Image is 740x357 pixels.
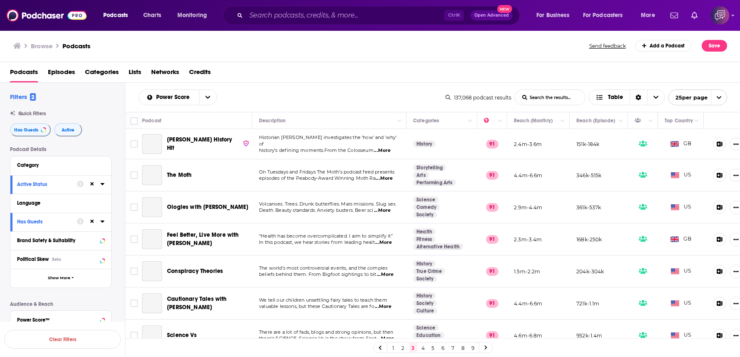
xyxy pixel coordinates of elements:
[130,300,138,307] span: Toggle select row
[17,181,72,187] div: Active Status
[167,331,197,340] a: Science Vs
[142,165,162,185] a: The Moth
[142,197,162,217] a: Ologies with Alie Ward
[167,267,223,275] a: Conspiracy Theories
[259,116,286,126] div: Description
[17,254,105,264] button: Political SkewBeta
[231,6,528,25] div: Search podcasts, credits, & more...
[630,90,647,105] div: Sort Direction
[151,65,179,82] a: Networks
[394,116,404,126] button: Column Actions
[259,239,375,245] span: In this podcast, we hear stories from leading healt
[85,65,119,82] a: Categories
[576,236,602,243] p: 168k-250k
[671,331,691,340] span: US
[7,7,87,23] img: Podchaser - Follow, Share and Rate Podcasts
[177,10,207,21] span: Monitoring
[576,172,602,179] p: 346k-515k
[259,169,395,175] span: On Tuesdays and Fridays The Moth’s podcast feed presents
[62,42,90,50] a: Podcasts
[671,299,691,307] span: US
[413,164,446,171] a: Storytelling
[446,94,511,101] div: 137,068 podcast results
[486,331,498,340] p: 91
[413,300,437,307] a: Society
[10,65,38,82] span: Podcasts
[17,200,99,206] div: Language
[259,335,376,341] span: there’s SCIENCE. Science Vs is the show from Spot
[30,93,36,101] span: 2
[167,203,248,211] span: Ologies with [PERSON_NAME]
[139,89,217,105] h2: Choose List sort
[167,268,223,275] span: Conspiracy Theories
[711,6,729,25] span: Logged in as corioliscompany
[167,231,249,248] a: Feel Better, Live More with [PERSON_NAME]
[189,65,211,82] a: Credits
[667,8,681,22] a: Show notifications dropdown
[389,343,397,353] a: 1
[130,236,138,243] span: Toggle select row
[48,65,75,82] span: Episodes
[130,171,138,179] span: Toggle select row
[14,128,38,132] span: Has Guests
[474,13,509,17] span: Open Advanced
[17,179,77,189] button: Active Status
[449,343,457,353] a: 7
[259,175,376,181] span: episodes of the Peabody-Award Winning Moth Ra
[576,141,600,148] p: 151k-184k
[167,332,197,339] span: Science Vs
[10,301,112,307] p: Audience & Reach
[376,175,393,182] span: ...More
[130,332,138,339] span: Toggle select row
[486,140,498,148] p: 91
[259,201,396,207] span: Volcanoes. Trees. Drunk butterflies. Mars missions. Slug sex.
[413,204,440,211] a: Comedy
[616,116,626,126] button: Column Actions
[578,9,635,22] button: open menu
[413,236,435,243] a: Fitness
[608,94,623,100] span: Table
[259,265,388,271] span: The world’s most controversial events, and the complex
[167,203,248,211] a: Ologies with [PERSON_NAME]
[635,40,692,52] a: Add a Podcast
[10,269,111,288] button: Show More
[172,9,218,22] button: open menu
[17,235,105,245] button: Brand Safety & Suitability
[17,219,72,225] div: Has Guests
[413,228,436,235] a: Health
[688,8,701,22] a: Show notifications dropdown
[130,140,138,148] span: Toggle select row
[413,179,456,186] a: Performing Arts
[143,10,161,21] span: Charts
[486,235,498,243] p: 91
[576,116,615,126] div: Reach (Episode)
[48,276,70,280] span: Show More
[409,343,417,353] a: 3
[497,5,512,13] span: New
[156,94,192,100] span: Power Score
[413,141,436,147] a: History
[469,343,477,353] a: 9
[4,330,121,349] button: Clear Filters
[167,231,239,247] span: Feel Better, Live More with [PERSON_NAME]
[413,172,429,178] a: Arts
[668,89,727,105] button: open menu
[142,325,162,345] a: Science Vs
[413,307,437,314] a: Culture
[465,116,475,126] button: Column Actions
[18,111,46,117] span: Quick Filters
[167,136,249,152] a: [PERSON_NAME] History Hit
[486,171,498,179] p: 91
[514,204,543,211] p: 2.9m-4.4m
[167,295,249,312] a: Cautionary Tales with [PERSON_NAME]
[413,332,444,339] a: Education
[471,10,513,20] button: Open AdvancedNew
[589,89,665,105] button: Choose View
[635,116,646,126] div: Has Guests
[17,198,105,208] button: Language
[54,123,82,136] button: Active
[375,303,391,310] span: ...More
[259,303,374,309] span: valuable lessons, but these Cautionary Tales are fo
